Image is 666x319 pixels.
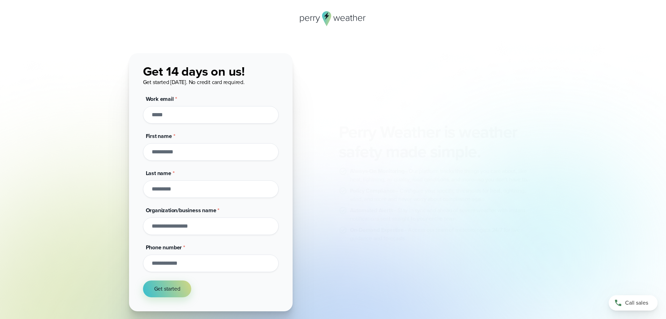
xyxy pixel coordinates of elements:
a: Call sales [609,295,658,311]
span: Work email [146,95,174,103]
span: Phone number [146,243,182,251]
span: Call sales [625,299,648,307]
button: Get started [143,280,192,297]
span: First name [146,132,172,140]
span: Get started [DATE]. No credit card required. [143,78,245,86]
span: Get started [154,285,180,293]
span: Organization/business name [146,206,216,214]
span: Get 14 days on us! [143,62,245,81]
span: Last name [146,169,171,177]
